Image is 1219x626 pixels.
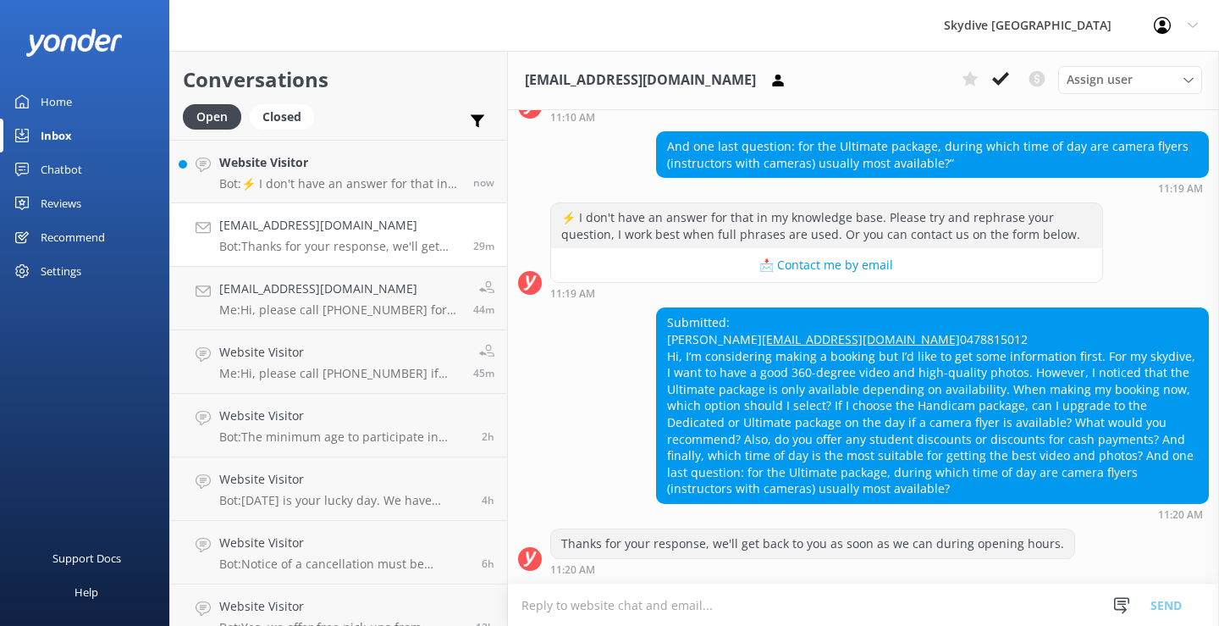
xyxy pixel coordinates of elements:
h4: [EMAIL_ADDRESS][DOMAIN_NAME] [219,216,461,235]
div: Settings [41,254,81,288]
p: Bot: Notice of a cancellation must be provided by email to SA Reservations at [EMAIL_ADDRESS][DOM... [219,557,469,572]
span: Sep 20 2025 11:05am (UTC +10:00) Australia/Brisbane [473,302,494,317]
p: Bot: [DATE] is your lucky day. We have exclusive offers when you book direct! Visit our specials ... [219,493,469,508]
a: Website VisitorBot:Notice of a cancellation must be provided by email to SA Reservations at [EMAI... [170,521,507,584]
span: Sep 20 2025 11:49am (UTC +10:00) Australia/Brisbane [473,175,494,190]
div: Sep 20 2025 11:19am (UTC +10:00) Australia/Brisbane [656,182,1209,194]
p: Bot: Thanks for your response, we'll get back to you as soon as we can during opening hours. [219,239,461,254]
h4: Website Visitor [219,153,461,172]
a: Website VisitorBot:The minimum age to participate in skydiving is [DEMOGRAPHIC_DATA]. Anyone unde... [170,394,507,457]
div: Chatbot [41,152,82,186]
a: Closed [250,107,323,125]
div: Recommend [41,220,105,254]
a: [EMAIL_ADDRESS][DOMAIN_NAME]Me:Hi, please call [PHONE_NUMBER] for any information regarding weath... [170,267,507,330]
strong: 11:19 AM [1158,184,1203,194]
button: 📩 Contact me by email [551,248,1102,282]
a: [EMAIL_ADDRESS][DOMAIN_NAME] [762,331,960,347]
p: Me: Hi, please call [PHONE_NUMBER] for any information regarding weather and Skdiving, Blue Skies [219,302,461,318]
div: Help [74,575,98,609]
span: Sep 20 2025 11:04am (UTC +10:00) Australia/Brisbane [473,366,494,380]
span: Sep 20 2025 09:06am (UTC +10:00) Australia/Brisbane [482,429,494,444]
div: Home [41,85,72,119]
div: Sep 20 2025 11:19am (UTC +10:00) Australia/Brisbane [550,287,1103,299]
div: Open [183,104,241,130]
span: Sep 20 2025 11:20am (UTC +10:00) Australia/Brisbane [473,239,494,253]
div: ⚡ I don't have an answer for that in my knowledge base. Please try and rephrase your question, I ... [551,203,1102,248]
div: Reviews [41,186,81,220]
img: yonder-white-logo.png [25,29,123,57]
div: Support Docs [52,541,121,575]
h4: [EMAIL_ADDRESS][DOMAIN_NAME] [219,280,461,298]
div: Inbox [41,119,72,152]
h4: Website Visitor [219,470,469,489]
a: Open [183,107,250,125]
strong: 11:20 AM [1158,510,1203,520]
div: Sep 20 2025 11:20am (UTC +10:00) Australia/Brisbane [550,563,1075,575]
a: Website VisitorBot:[DATE] is your lucky day. We have exclusive offers when you book direct! Visit... [170,457,507,521]
span: Sep 20 2025 07:12am (UTC +10:00) Australia/Brisbane [482,493,494,507]
h4: Website Visitor [219,597,463,616]
div: Assign User [1058,66,1202,93]
div: Sep 20 2025 11:10am (UTC +10:00) Australia/Brisbane [550,111,1103,123]
div: Submitted: [PERSON_NAME] 0478815012 Hi, I’m considering making a booking but I’d like to get some... [657,308,1208,503]
span: Sep 20 2025 05:23am (UTC +10:00) Australia/Brisbane [482,557,494,571]
span: Assign user [1067,70,1133,89]
div: And one last question: for the Ultimate package, during which time of day are camera flyers (inst... [657,132,1208,177]
a: [EMAIL_ADDRESS][DOMAIN_NAME]Bot:Thanks for your response, we'll get back to you as soon as we can... [170,203,507,267]
div: Closed [250,104,314,130]
p: Bot: The minimum age to participate in skydiving is [DEMOGRAPHIC_DATA]. Anyone under the age of [... [219,429,469,445]
p: Me: Hi, please call [PHONE_NUMBER] if you have questions regarding any booking. Blue Skies [219,366,461,381]
div: Thanks for your response, we'll get back to you as soon as we can during opening hours. [551,529,1074,558]
a: Website VisitorMe:Hi, please call [PHONE_NUMBER] if you have questions regarding any booking. Blu... [170,330,507,394]
h2: Conversations [183,64,494,96]
div: Sep 20 2025 11:20am (UTC +10:00) Australia/Brisbane [656,508,1209,520]
h4: Website Visitor [219,343,461,362]
h4: Website Visitor [219,407,469,425]
strong: 11:20 AM [550,565,595,575]
strong: 11:19 AM [550,289,595,299]
p: Bot: ⚡ I don't have an answer for that in my knowledge base. Please try and rephrase your questio... [219,176,461,191]
h4: Website Visitor [219,534,469,552]
a: Website VisitorBot:⚡ I don't have an answer for that in my knowledge base. Please try and rephras... [170,140,507,203]
h3: [EMAIL_ADDRESS][DOMAIN_NAME] [525,69,756,91]
strong: 11:10 AM [550,113,595,123]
